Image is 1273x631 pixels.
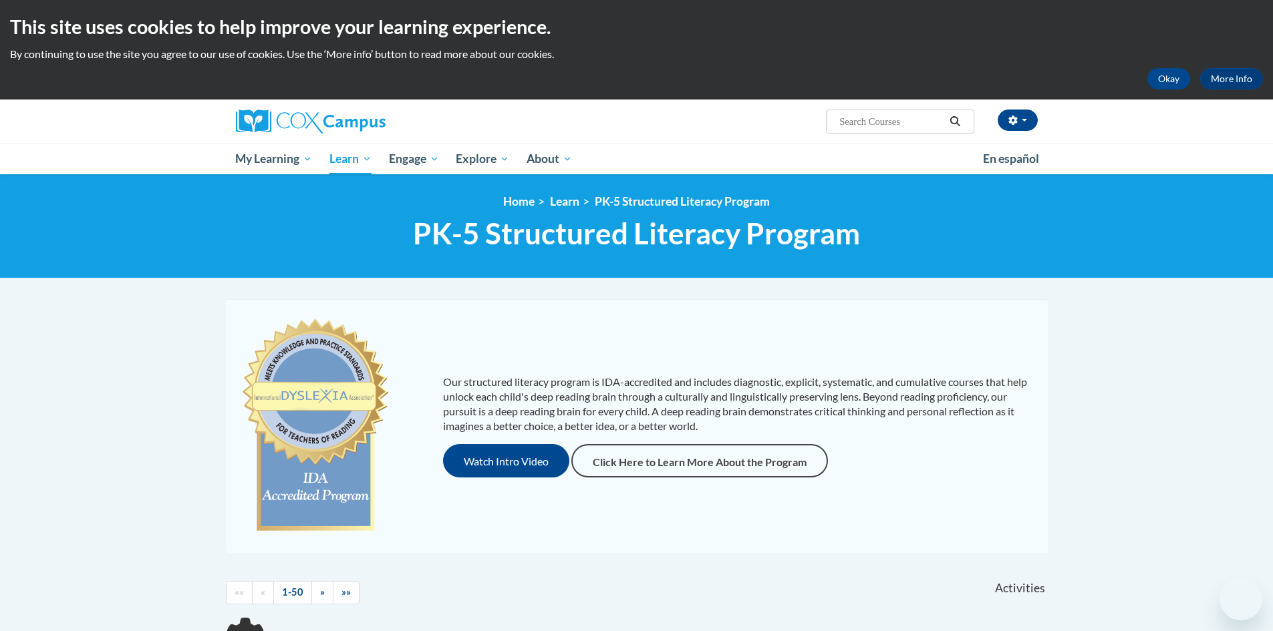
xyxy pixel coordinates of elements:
[550,194,579,208] a: Learn
[311,581,333,604] a: Next
[320,586,325,598] span: »
[838,114,945,130] input: Search Courses
[380,144,448,174] a: Engage
[236,110,386,134] img: Cox Campus
[389,151,439,167] span: Engage
[252,581,274,604] a: Previous
[239,312,392,540] img: c477cda6-e343-453b-bfce-d6f9e9818e1c.png
[503,194,535,208] a: Home
[413,216,860,251] span: PK-5 Structured Literacy Program
[226,581,253,604] a: Begining
[443,444,569,477] button: Watch Intro Video
[1220,578,1262,620] iframe: Button to launch messaging window
[227,144,321,174] a: My Learning
[273,581,312,604] a: 1-50
[1200,68,1263,89] a: More Info
[321,144,380,174] a: Learn
[329,151,372,167] span: Learn
[333,581,360,604] a: End
[456,151,509,167] span: Explore
[1147,68,1190,89] button: Okay
[235,586,244,598] span: ««
[974,145,1048,173] a: En español
[447,144,518,174] a: Explore
[236,110,490,134] a: Cox Campus
[216,144,1058,174] div: Main menu
[261,586,265,598] span: «
[341,586,351,598] span: »»
[518,144,581,174] a: About
[945,114,965,130] button: Search
[571,444,828,477] a: Click Here to Learn More About the Program
[527,151,572,167] span: About
[443,375,1034,433] p: Our structured literacy program is IDA-accredited and includes diagnostic, explicit, systematic, ...
[995,581,1045,596] span: Activities
[595,194,770,208] a: PK-5 Structured Literacy Program
[10,47,1263,61] p: By continuing to use the site you agree to our use of cookies. Use the ‘More info’ button to read...
[998,110,1038,131] button: Account Settings
[10,13,1263,40] h2: This site uses cookies to help improve your learning experience.
[983,152,1039,166] span: En español
[235,151,312,167] span: My Learning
